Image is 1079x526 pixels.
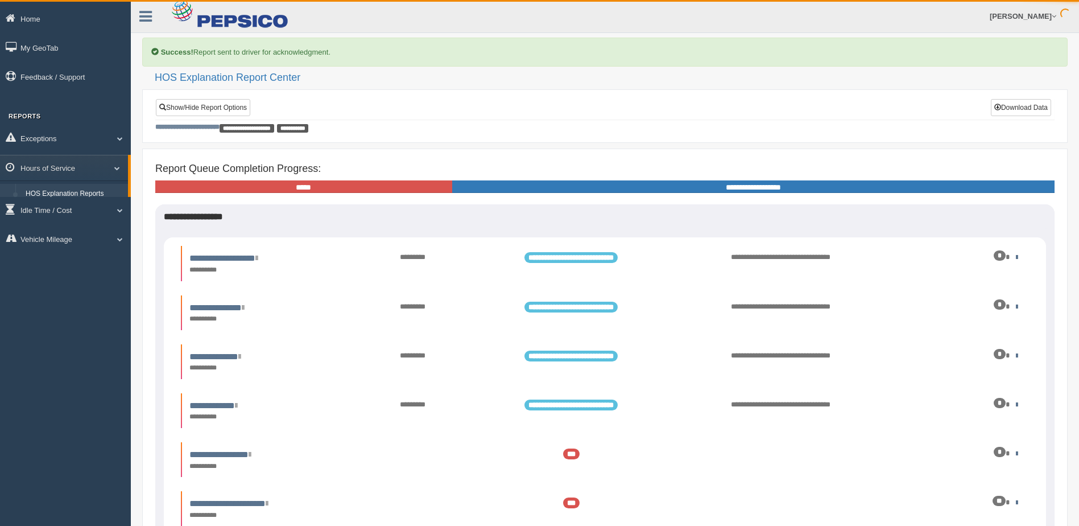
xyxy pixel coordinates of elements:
[181,442,1029,477] li: Expand
[991,99,1051,116] button: Download Data
[155,163,1055,175] h4: Report Queue Completion Progress:
[161,48,193,56] b: Success!
[181,295,1029,330] li: Expand
[20,184,128,204] a: HOS Explanation Reports
[156,99,250,116] a: Show/Hide Report Options
[181,491,1029,526] li: Expand
[181,246,1029,281] li: Expand
[155,72,1068,84] h2: HOS Explanation Report Center
[142,38,1068,67] div: Report sent to driver for acknowledgment.
[181,393,1029,428] li: Expand
[181,344,1029,379] li: Expand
